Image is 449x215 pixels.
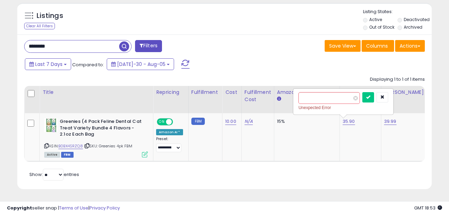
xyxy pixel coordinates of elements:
[44,118,58,132] img: 512blsSHE1L._SL40_.jpg
[44,118,148,157] div: ASIN:
[277,96,281,102] small: Amazon Fees.
[61,152,74,158] span: FBM
[35,61,63,68] span: Last 7 Days
[191,118,205,125] small: FBM
[84,143,132,149] span: | SKU: Greenies 4pk FBM
[404,24,422,30] label: Archived
[44,152,60,158] span: All listings currently available for purchase on Amazon
[414,205,442,211] span: 2025-08-13 18:53 GMT
[25,58,71,70] button: Last 7 Days
[42,89,150,96] div: Title
[245,118,253,125] a: N/A
[156,129,183,135] div: Amazon AI *
[366,42,388,49] span: Columns
[277,118,334,125] div: 15%
[7,205,32,211] strong: Copyright
[60,118,144,139] b: Greenies (4 Pack Feline Dental Cat Treat Variety Bundle 4 Flavors - 2.1oz Each Bag
[157,119,166,125] span: ON
[191,89,219,96] div: Fulfillment
[298,104,388,111] div: Unexpected Error
[369,24,394,30] label: Out of Stock
[225,118,236,125] a: 10.00
[325,40,361,52] button: Save View
[135,40,162,52] button: Filters
[384,89,425,96] div: [PERSON_NAME]
[59,205,88,211] a: Terms of Use
[156,137,183,152] div: Preset:
[29,171,79,178] span: Show: entries
[72,61,104,68] span: Compared to:
[172,119,183,125] span: OFF
[369,17,382,22] label: Active
[37,11,63,21] h5: Listings
[245,89,271,103] div: Fulfillment Cost
[343,118,355,125] a: 35.90
[89,205,120,211] a: Privacy Policy
[370,76,425,83] div: Displaying 1 to 1 of 1 items
[395,40,425,52] button: Actions
[58,143,83,149] a: B0BX4SRZQ8
[362,40,394,52] button: Columns
[117,61,165,68] span: [DATE]-30 - Aug-05
[363,9,432,15] p: Listing States:
[107,58,174,70] button: [DATE]-30 - Aug-05
[225,89,239,96] div: Cost
[7,205,120,212] div: seller snap | |
[156,89,185,96] div: Repricing
[404,17,430,22] label: Deactivated
[24,23,55,29] div: Clear All Filters
[277,89,337,96] div: Amazon Fees
[384,118,397,125] a: 39.99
